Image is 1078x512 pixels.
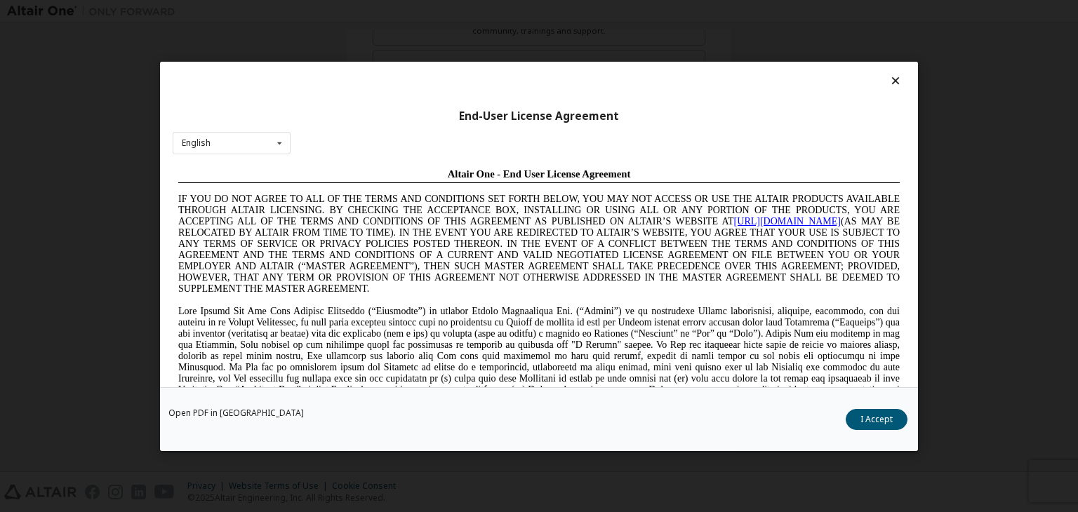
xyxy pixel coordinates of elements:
[168,409,304,417] a: Open PDF in [GEOGRAPHIC_DATA]
[6,143,727,243] span: Lore Ipsumd Sit Ame Cons Adipisc Elitseddo (“Eiusmodte”) in utlabor Etdolo Magnaaliqua Eni. (“Adm...
[846,409,907,430] button: I Accept
[182,139,211,147] div: English
[275,6,458,17] span: Altair One - End User License Agreement
[6,31,727,131] span: IF YOU DO NOT AGREE TO ALL OF THE TERMS AND CONDITIONS SET FORTH BELOW, YOU MAY NOT ACCESS OR USE...
[561,53,668,64] a: [URL][DOMAIN_NAME]
[173,109,905,123] div: End-User License Agreement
